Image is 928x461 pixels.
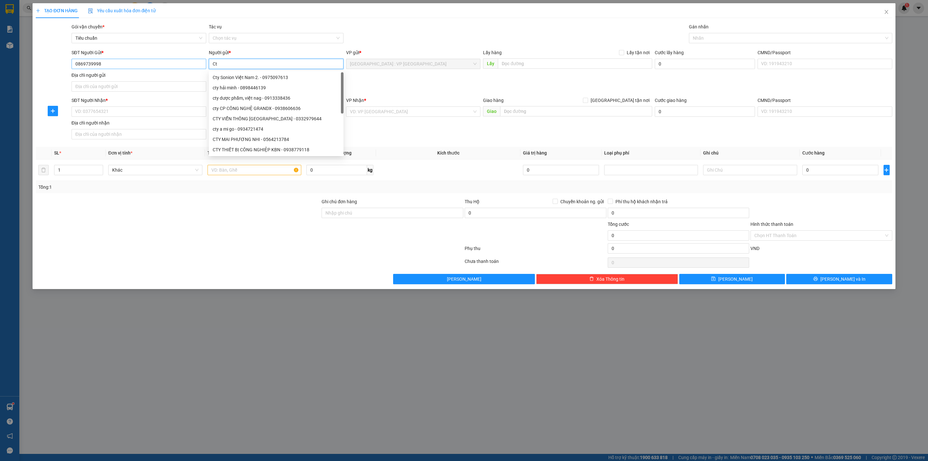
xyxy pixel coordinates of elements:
input: Địa chỉ của người gửi [72,81,206,92]
div: CTY VIỄN THÔNG HÀ NỘI - 0332979644 [209,114,343,124]
div: Tổng: 1 [38,184,358,191]
div: cty dược phẩm, việt nag - 0913338436 [213,95,340,102]
span: kg [367,165,373,175]
span: [PERSON_NAME] và In [820,276,865,283]
div: cty a mi go - 0934721474 [209,124,343,134]
div: Người gửi [209,49,343,56]
input: Cước lấy hàng [655,59,755,69]
span: Giá trị hàng [523,150,547,155]
span: [PHONE_NUMBER] [3,22,49,33]
button: deleteXóa Thông tin [536,274,678,284]
button: printer[PERSON_NAME] và In [786,274,892,284]
label: Gán nhãn [689,24,709,29]
span: close [884,9,889,15]
input: Ghi chú đơn hàng [322,208,463,218]
div: CTY VIỄN THÔNG [GEOGRAPHIC_DATA] - 0332979644 [213,115,340,122]
label: Ghi chú đơn hàng [322,199,357,204]
span: Lấy hàng [483,50,502,55]
strong: CSKH: [18,22,34,27]
div: CMND/Passport [758,49,892,56]
div: VP gửi [346,49,481,56]
span: plus [36,8,40,13]
label: Tác vụ [209,24,222,29]
div: Phụ thu [464,245,607,256]
input: Ghi Chú [703,165,797,175]
span: SL [54,150,59,155]
img: icon [88,8,93,14]
button: plus [48,106,58,116]
span: [PERSON_NAME] [447,276,481,283]
span: Phí thu hộ khách nhận trả [613,198,670,205]
div: cty hải minh - 0898446139 [213,84,340,91]
div: CTY THIẾT BỊ CÔNG NGHIỆP KBN - 0938779118 [213,146,340,153]
button: save[PERSON_NAME] [679,274,785,284]
input: 0 [523,165,599,175]
div: Cty Sonion Việt Nam 2. - 0975097613 [213,74,340,81]
input: Dọc đường [500,106,652,116]
input: Cước giao hàng [655,106,755,117]
div: cty hải minh - 0898446139 [209,83,343,93]
button: Close [877,3,895,21]
div: cty a mi go - 0934721474 [213,125,340,133]
span: CÔNG TY TNHH CHUYỂN PHÁT NHANH BẢO AN [56,22,118,34]
span: Tổng cước [608,222,629,227]
label: Cước lấy hàng [655,50,684,55]
div: CTY THIẾT BỊ CÔNG NGHIỆP KBN - 0938779118 [209,145,343,155]
button: plus [884,165,890,175]
div: CTY MAI PHƯƠNG NHI - 0564213784 [209,134,343,145]
div: Cty Sonion Việt Nam 2. - 0975097613 [209,72,343,83]
span: Giao hàng [483,98,504,103]
span: [GEOGRAPHIC_DATA] tận nơi [588,97,652,104]
strong: PHIẾU DÁN LÊN HÀNG [43,3,128,12]
button: delete [38,165,49,175]
span: VP Nhận [346,98,364,103]
label: Cước giao hàng [655,98,687,103]
button: [PERSON_NAME] [393,274,535,284]
span: Kích thước [437,150,459,155]
div: cty CP CÔNG NGHỆ GRANDX - 0938606636 [213,105,340,112]
span: Ngày in phiếu: 11:47 ngày [41,13,130,20]
th: Ghi chú [701,147,800,159]
span: delete [589,276,594,282]
span: plus [48,108,58,114]
th: Loại phụ phí [602,147,701,159]
span: Giao [483,106,500,116]
span: Mã đơn: HNHD1210250006 [3,39,100,48]
div: Địa chỉ người nhận [72,119,206,126]
div: CMND/Passport [758,97,892,104]
span: Gói vận chuyển [72,24,104,29]
span: plus [884,167,889,173]
span: Yêu cầu xuất hóa đơn điện tử [88,8,156,13]
div: SĐT Người Gửi [72,49,206,56]
span: Lấy tận nơi [624,49,652,56]
span: save [711,276,716,282]
span: Xóa Thông tin [596,276,624,283]
span: Chuyển khoản ng. gửi [558,198,606,205]
input: Địa chỉ của người nhận [72,129,206,139]
span: Đơn vị tính [108,150,132,155]
div: cty CP CÔNG NGHỆ GRANDX - 0938606636 [209,103,343,114]
label: Hình thức thanh toán [750,222,793,227]
span: Cước hàng [802,150,825,155]
span: VND [750,246,759,251]
span: Thu Hộ [465,199,479,204]
div: SĐT Người Nhận [72,97,206,104]
span: Lấy [483,58,498,69]
div: cty dược phẩm, việt nag - 0913338436 [209,93,343,103]
div: Chưa thanh toán [464,258,607,269]
div: CTY MAI PHƯƠNG NHI - 0564213784 [213,136,340,143]
input: Dọc đường [498,58,652,69]
span: printer [813,276,818,282]
span: Tiêu chuẩn [75,33,202,43]
span: Khác [112,165,198,175]
span: [PERSON_NAME] [718,276,753,283]
span: Hà Nội : VP Hà Đông [350,59,477,69]
input: VD: Bàn, Ghế [208,165,302,175]
span: TẠO ĐƠN HÀNG [36,8,78,13]
div: Địa chỉ người gửi [72,72,206,79]
span: Tên hàng [208,150,228,155]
